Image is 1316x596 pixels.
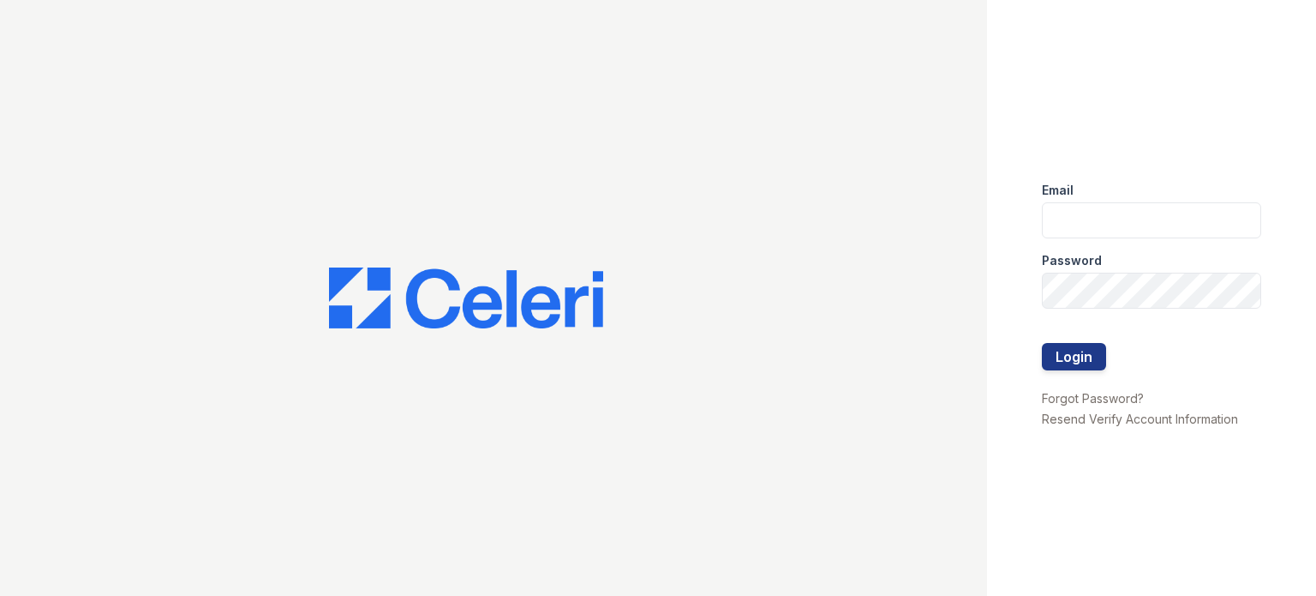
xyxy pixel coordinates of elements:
[1042,252,1102,269] label: Password
[1042,182,1074,199] label: Email
[1042,412,1238,426] a: Resend Verify Account Information
[1042,391,1144,406] a: Forgot Password?
[329,268,603,329] img: CE_Logo_Blue-a8612792a0a2168367f1c8372b55b34899dd931a85d93a1a3d3e32e68fde9ad4.png
[1042,343,1106,370] button: Login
